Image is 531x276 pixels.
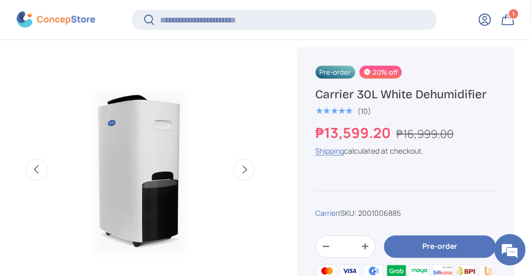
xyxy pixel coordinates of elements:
[316,66,355,79] span: Pre-order
[339,209,401,218] span: |
[316,146,496,157] div: calculated at checkout.
[316,146,344,156] a: Shipping
[513,10,515,18] span: 1
[341,209,357,218] span: SKU:
[397,126,454,142] s: ₱16,999.00
[316,107,353,116] div: 5.0 out of 5.0 stars
[360,66,402,79] span: 20% off
[17,11,95,28] img: ConcepStore
[359,209,401,218] span: 2001006885
[316,106,353,117] span: ★★★★★
[358,108,372,116] div: (10)
[316,209,339,218] a: Carrier
[384,236,496,258] button: Pre-order
[316,105,372,116] a: 5.0 out of 5.0 stars (10)
[316,87,496,102] h1: Carrier 30L White Dehumidifier
[316,123,394,143] strong: ₱13,599.20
